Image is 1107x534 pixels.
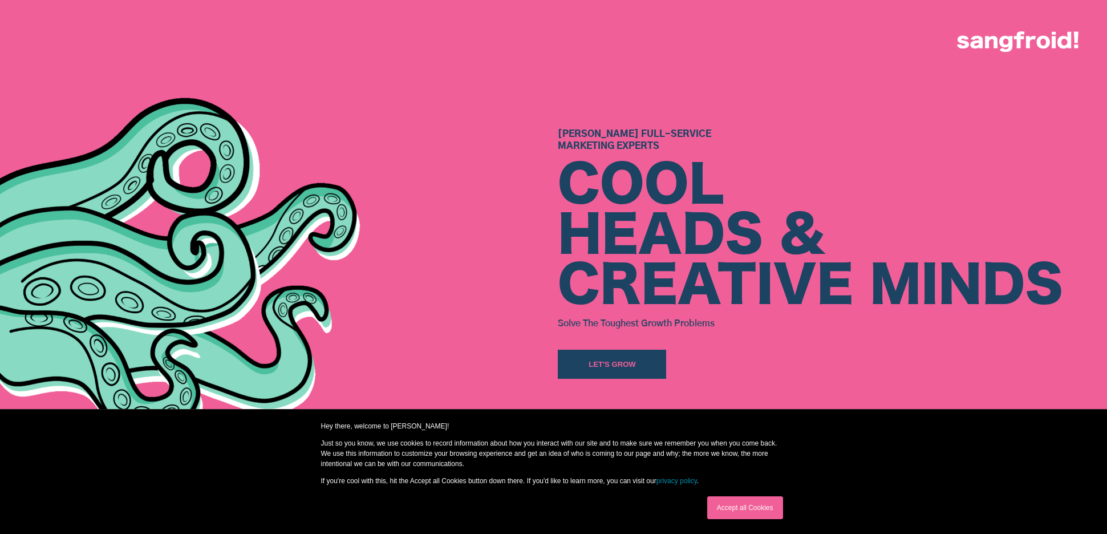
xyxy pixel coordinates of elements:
p: Hey there, welcome to [PERSON_NAME]! [321,421,786,431]
p: Just so you know, we use cookies to record information about how you interact with our site and t... [321,438,786,469]
p: If you're cool with this, hit the Accept all Cookies button down there. If you'd like to learn mo... [321,476,786,486]
a: Let's Grow [558,350,666,379]
h3: Solve The Toughest Growth Problems [558,314,1063,331]
h1: [PERSON_NAME] Full-Service Marketing Experts [558,128,1063,152]
a: Accept all Cookies [707,496,783,519]
a: privacy policy [656,477,697,485]
div: COOL HEADS & CREATIVE MINDS [558,161,1063,312]
img: logo [957,31,1079,52]
div: Let's Grow [589,359,636,370]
